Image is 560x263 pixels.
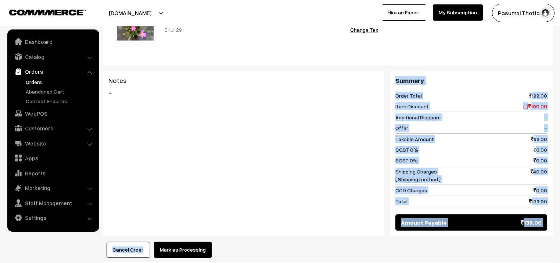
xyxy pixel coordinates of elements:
[523,102,547,110] span: (-) 100.00
[24,97,97,105] a: Contact Enquires
[9,166,97,180] a: Reports
[395,124,408,132] span: Offer
[9,7,73,16] a: COMMMERCE
[154,242,212,258] button: Mark as Processing
[529,197,547,205] span: 139.00
[521,218,542,227] span: 139.00
[544,124,547,132] span: -
[531,135,547,143] span: 99.00
[108,88,379,97] blockquote: -
[395,102,429,110] span: Item Discount
[395,77,547,85] h3: Summary
[395,146,418,154] span: CGST 0%
[433,4,483,21] a: My Subscription
[395,168,441,183] span: Shipping Charges [ Shipping method ]
[534,146,547,154] span: 0.00
[395,92,422,99] span: Order Total
[24,88,97,95] a: Abandoned Cart
[544,113,547,121] span: -
[9,196,97,210] a: Staff Management
[83,4,177,22] button: [DOMAIN_NAME]
[540,7,551,18] img: user
[9,65,97,78] a: Orders
[395,186,427,194] span: COD Charges
[531,168,547,183] span: 40.00
[395,113,441,121] span: Additional Discount
[9,151,97,165] a: Apps
[9,107,97,120] a: WebPOS
[395,197,408,205] span: Total
[9,50,97,63] a: Catalog
[492,4,554,22] button: Pasumai Thotta…
[395,135,434,143] span: Taxable Amount
[164,26,254,34] div: SKU: 291
[9,122,97,135] a: Customers
[395,157,418,164] span: SGST 0%
[24,78,97,86] a: Orders
[9,35,97,48] a: Dashboard
[9,137,97,150] a: Website
[344,22,384,38] button: Change Tax
[107,242,149,258] button: Cancel Order
[382,4,426,21] a: Hire an Expert
[529,92,547,99] span: 199.00
[401,218,447,227] span: Amount Payable
[534,157,547,164] span: 0.00
[108,77,379,85] h3: Notes
[534,186,547,194] span: 0.00
[9,211,97,224] a: Settings
[9,181,97,194] a: Marketing
[9,10,86,15] img: COMMMERCE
